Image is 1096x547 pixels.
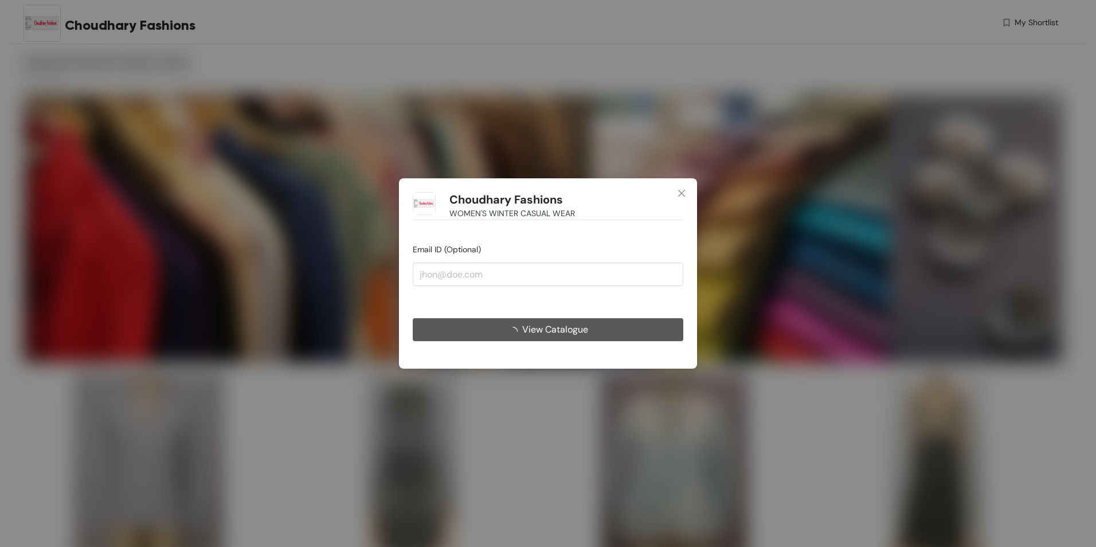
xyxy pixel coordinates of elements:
button: Close [666,178,697,209]
button: View Catalogue [413,318,683,341]
h1: Choudhary Fashions [449,193,563,207]
span: Email ID (Optional) [413,244,481,255]
input: jhon@doe.com [413,263,683,286]
span: WOMEN'S WINTER CASUAL WEAR [449,207,575,220]
span: View Catalogue [522,322,588,337]
span: loading [508,327,522,336]
span: close [677,189,686,198]
img: Buyer Portal [413,192,436,215]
